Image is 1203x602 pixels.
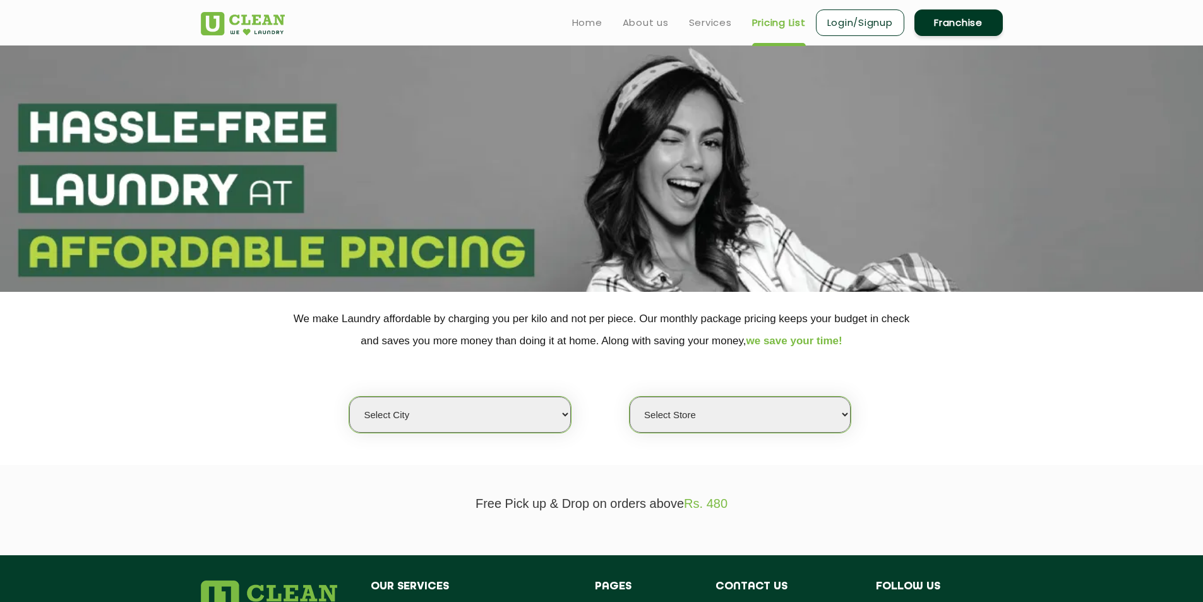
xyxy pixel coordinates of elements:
a: Services [689,15,732,30]
span: we save your time! [746,335,842,347]
img: UClean Laundry and Dry Cleaning [201,12,285,35]
p: Free Pick up & Drop on orders above [201,497,1003,511]
a: About us [623,15,669,30]
a: Pricing List [752,15,806,30]
p: We make Laundry affordable by charging you per kilo and not per piece. Our monthly package pricin... [201,308,1003,352]
span: Rs. 480 [684,497,727,510]
a: Login/Signup [816,9,904,36]
a: Home [572,15,602,30]
a: Franchise [914,9,1003,36]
